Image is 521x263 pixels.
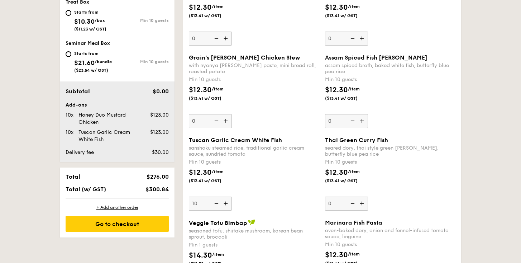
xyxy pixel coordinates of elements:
[189,62,319,75] div: with nyonya [PERSON_NAME] paste, mini bread roll, roasted potato
[325,86,348,94] span: $12.30
[325,168,348,177] span: $12.30
[189,228,319,240] div: seasoned tofu, shiitake mushroom, korean bean sprout, broccoli
[189,178,238,184] span: ($13.41 w/ GST)
[66,40,110,46] span: Seminar Meal Box
[150,112,169,118] span: $123.00
[74,59,95,67] span: $21.60
[212,86,224,91] span: /item
[66,149,94,155] span: Delivery fee
[189,251,212,260] span: $14.30
[95,59,112,64] span: /bundle
[189,76,319,83] div: Min 10 guests
[189,168,212,177] span: $12.30
[152,149,169,155] span: $30.00
[189,3,212,12] span: $12.30
[325,76,455,83] div: Min 10 guests
[210,32,221,45] img: icon-reduce.1d2dbef1.svg
[189,13,238,19] span: ($13.41 w/ GST)
[325,197,368,211] input: Thai Green Curry Fishseared dory, thai style green [PERSON_NAME], butterfly blue pea riceMin 10 g...
[189,86,212,94] span: $12.30
[189,197,232,211] input: Tuscan Garlic Cream White Fishsanshoku steamed rice, traditional garlic cream sauce, sundried tom...
[325,219,382,226] span: Marinara Fish Pasta
[325,178,374,184] span: ($13.41 w/ GST)
[357,114,368,128] img: icon-add.58712e84.svg
[210,197,221,210] img: icon-reduce.1d2dbef1.svg
[189,54,300,61] span: Grain's [PERSON_NAME] Chicken Stew
[66,51,71,57] input: Starts from$21.60/bundle($23.54 w/ GST)Min 10 guests
[150,129,169,135] span: $123.00
[63,112,76,119] div: 10x
[74,27,106,32] span: ($11.23 w/ GST)
[189,159,319,166] div: Min 10 guests
[221,114,232,128] img: icon-add.58712e84.svg
[325,62,455,75] div: assam spiced broth, baked white fish, butterfly blue pea rice
[212,4,224,9] span: /item
[76,129,141,143] div: Tuscan Garlic Cream White Fish
[117,59,169,64] div: Min 10 guests
[189,32,232,46] input: house-blend teriyaki sauce, shiitake mushroom, bok choy, tossed signature riceMin 10 guests$12.30...
[325,13,374,19] span: ($13.41 w/ GST)
[189,145,319,157] div: sanshoku steamed rice, traditional garlic cream sauce, sundried tomato
[325,241,455,248] div: Min 10 guests
[210,114,221,128] img: icon-reduce.1d2dbef1.svg
[189,114,232,128] input: Grain's [PERSON_NAME] Chicken Stewwith nyonya [PERSON_NAME] paste, mini bread roll, roasted potat...
[74,68,108,73] span: ($23.54 w/ GST)
[189,241,319,249] div: Min 1 guests
[189,95,238,101] span: ($13.41 w/ GST)
[66,88,90,95] span: Subtotal
[63,129,76,136] div: 10x
[348,86,360,91] span: /item
[346,114,357,128] img: icon-reduce.1d2dbef1.svg
[76,112,141,126] div: Honey Duo Mustard Chicken
[357,197,368,210] img: icon-add.58712e84.svg
[74,9,106,15] div: Starts from
[325,32,368,46] input: hong kong egg noodle, shiitake mushroom, roasted carrotMin 10 guests$12.30/item($13.41 w/ GST)
[66,186,106,193] span: Total (w/ GST)
[221,32,232,45] img: icon-add.58712e84.svg
[325,227,455,240] div: oven-baked dory, onion and fennel-infused tomato sauce, linguine
[325,159,455,166] div: Min 10 guests
[212,169,224,174] span: /item
[145,186,169,193] span: $300.84
[66,173,80,180] span: Total
[153,88,169,95] span: $0.00
[325,137,388,144] span: Thai Green Curry Fish
[66,216,169,232] div: Go to checkout
[74,51,112,56] div: Starts from
[147,173,169,180] span: $276.00
[66,205,169,210] div: + Add another order
[357,32,368,45] img: icon-add.58712e84.svg
[95,18,105,23] span: /box
[348,252,360,257] span: /item
[348,4,360,9] span: /item
[212,252,224,257] span: /item
[346,32,357,45] img: icon-reduce.1d2dbef1.svg
[325,114,368,128] input: Assam Spiced Fish [PERSON_NAME]assam spiced broth, baked white fish, butterfly blue pea riceMin 1...
[325,145,455,157] div: seared dory, thai style green [PERSON_NAME], butterfly blue pea rice
[66,10,71,16] input: Starts from$10.30/box($11.23 w/ GST)Min 10 guests
[325,95,374,101] span: ($13.41 w/ GST)
[117,18,169,23] div: Min 10 guests
[346,197,357,210] img: icon-reduce.1d2dbef1.svg
[325,3,348,12] span: $12.30
[248,219,255,226] img: icon-vegan.f8ff3823.svg
[221,197,232,210] img: icon-add.58712e84.svg
[348,169,360,174] span: /item
[189,137,282,144] span: Tuscan Garlic Cream White Fish
[66,102,169,109] div: Add-ons
[325,251,348,259] span: $12.30
[189,220,247,226] span: Veggie Tofu Bimbap
[74,18,95,25] span: $10.30
[325,54,427,61] span: Assam Spiced Fish [PERSON_NAME]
